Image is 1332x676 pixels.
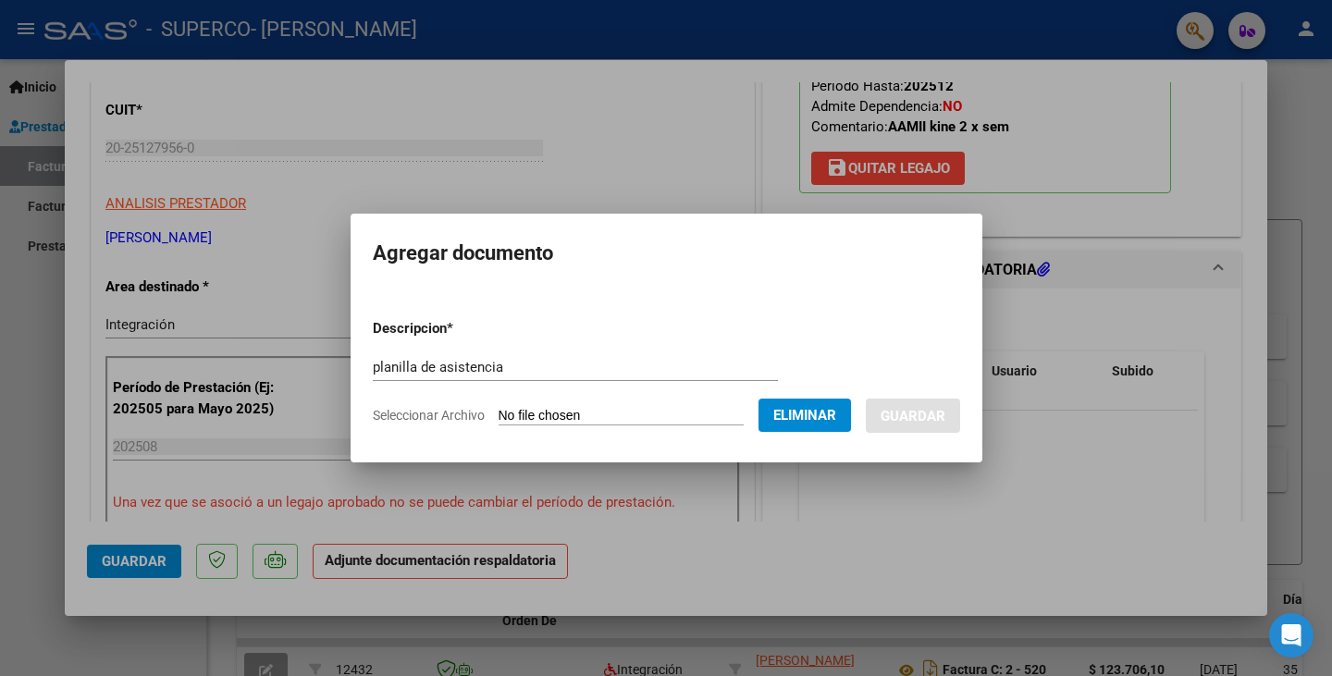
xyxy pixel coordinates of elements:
button: Eliminar [758,399,851,432]
div: Open Intercom Messenger [1269,613,1313,658]
span: Eliminar [773,407,836,424]
button: Guardar [866,399,960,433]
span: Seleccionar Archivo [373,408,485,423]
h2: Agregar documento [373,236,960,271]
p: Descripcion [373,318,549,339]
span: Guardar [881,408,945,424]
